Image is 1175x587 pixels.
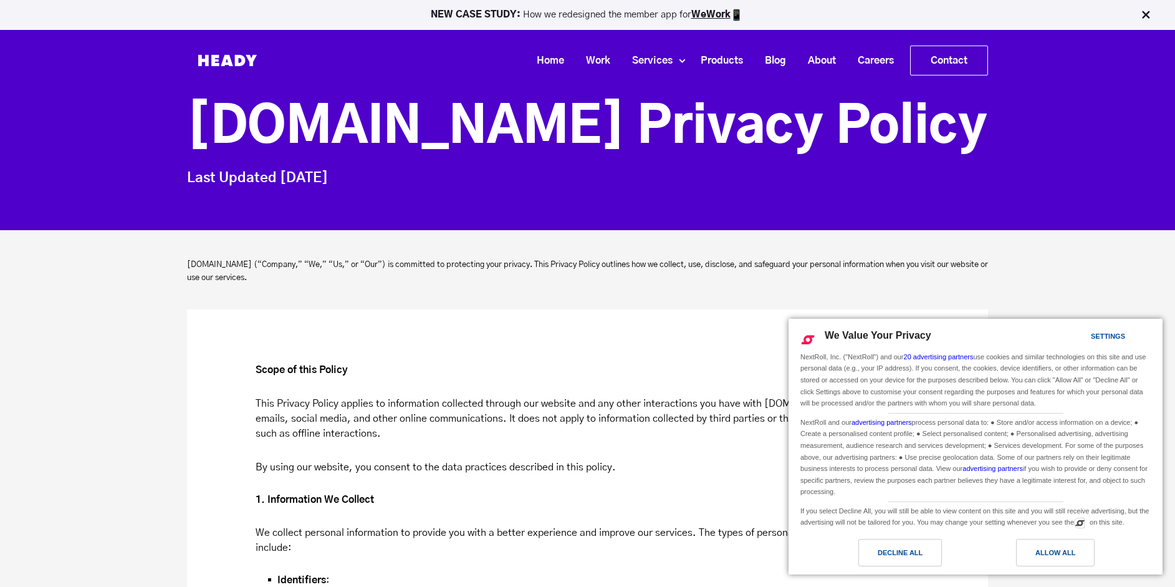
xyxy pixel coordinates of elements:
[792,49,842,72] a: About
[616,49,679,72] a: Services
[6,9,1169,21] p: How we redesigned the member app for
[187,36,268,85] img: Heady_Logo_Web-01 (1)
[570,49,616,72] a: Work
[904,353,974,361] a: 20 advertising partners
[962,465,1023,472] a: advertising partners
[1091,329,1125,343] div: Settings
[256,396,919,441] p: This Privacy Policy applies to information collected through our website and any other interactio...
[1035,546,1075,560] div: Allow All
[1139,9,1152,21] img: Close Bar
[798,350,1153,410] div: NextRoll, Inc. ("NextRoll") and our use cookies and similar technologies on this site and use per...
[842,49,900,72] a: Careers
[798,502,1153,530] div: If you select Decline All, you will still be able to view content on this site and you will still...
[431,10,523,19] strong: NEW CASE STUDY:
[281,46,988,75] div: Navigation Menu
[851,419,912,426] a: advertising partners
[878,546,923,560] div: Decline All
[256,460,919,475] p: By using our website, you consent to the data practices described in this policy.
[1069,326,1099,349] a: Settings
[749,49,792,72] a: Blog
[256,495,374,505] strong: 1. Information We Collect
[691,10,731,19] a: WeWork
[256,525,919,555] p: We collect personal information to provide you with a better experience and improve our services....
[825,330,931,341] span: We Value Your Privacy
[685,49,749,72] a: Products
[796,539,976,573] a: Decline All
[911,46,987,75] a: Contact
[976,539,1155,573] a: Allow All
[798,414,1153,499] div: NextRoll and our process personal data to: ● Store and/or access information on a device; ● Creat...
[187,97,988,159] h1: [DOMAIN_NAME] Privacy Policy
[521,49,570,72] a: Home
[256,365,348,375] strong: Scope of this Policy
[277,575,326,585] strong: Identifiers
[187,171,328,185] strong: Last Updated [DATE]
[731,9,743,21] img: app emoji
[187,258,988,284] p: [DOMAIN_NAME] (“Company,” “We,” “Us,” or “Our”) is committed to protecting your privacy. This Pri...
